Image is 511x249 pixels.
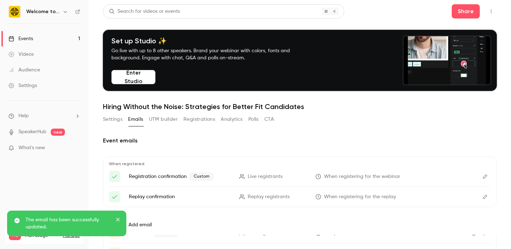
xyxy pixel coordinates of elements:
div: Events [9,35,33,42]
h2: Event emails [103,136,497,145]
button: UTM builder [149,114,178,125]
span: When registering for the replay [324,193,396,201]
p: Go live with up to 8 other speakers. Brand your webinar with colors, fonts and background. Engage... [111,47,307,61]
span: Replay registrants [248,193,290,201]
p: Replay confirmation [129,193,231,200]
span: Help [18,112,29,120]
p: When registered [109,161,491,167]
button: Enter Studio [111,70,155,84]
span: Custom [189,172,214,181]
button: Emails [128,114,143,125]
button: Share [452,4,480,18]
span: When registering for the webinar [324,173,400,180]
a: SpeakerHub [18,128,46,136]
h1: Hiring Without the Noise: Strategies for Better Fit Candidates [103,102,497,111]
button: Edit [479,171,491,182]
div: Settings [9,82,37,89]
span: Live registrants [248,173,282,180]
h4: Set up Studio ✨ [111,37,307,45]
div: Audience [9,66,40,74]
li: Here's your access link to {{ event_name }}! [109,171,491,182]
div: Videos [9,51,34,58]
button: Registrations [183,114,215,125]
span: What's new [18,144,45,152]
div: Search for videos or events [109,8,180,15]
button: Settings [103,114,122,125]
button: Polls [248,114,259,125]
iframe: Noticeable Trigger [72,145,80,151]
p: Registration confirmation [129,172,231,181]
li: Here's your access link to {{ event_name }}! [109,191,491,202]
p: The email has been successfully updated. [26,216,111,231]
button: Analytics [221,114,243,125]
span: new [51,129,65,136]
label: Add email [128,221,152,228]
li: help-dropdown-opener [9,112,80,120]
h6: Welcome to the Jungle [26,8,60,15]
button: CTA [264,114,274,125]
button: close [116,216,121,225]
button: Edit [479,191,491,202]
img: Welcome to the Jungle [9,6,20,17]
